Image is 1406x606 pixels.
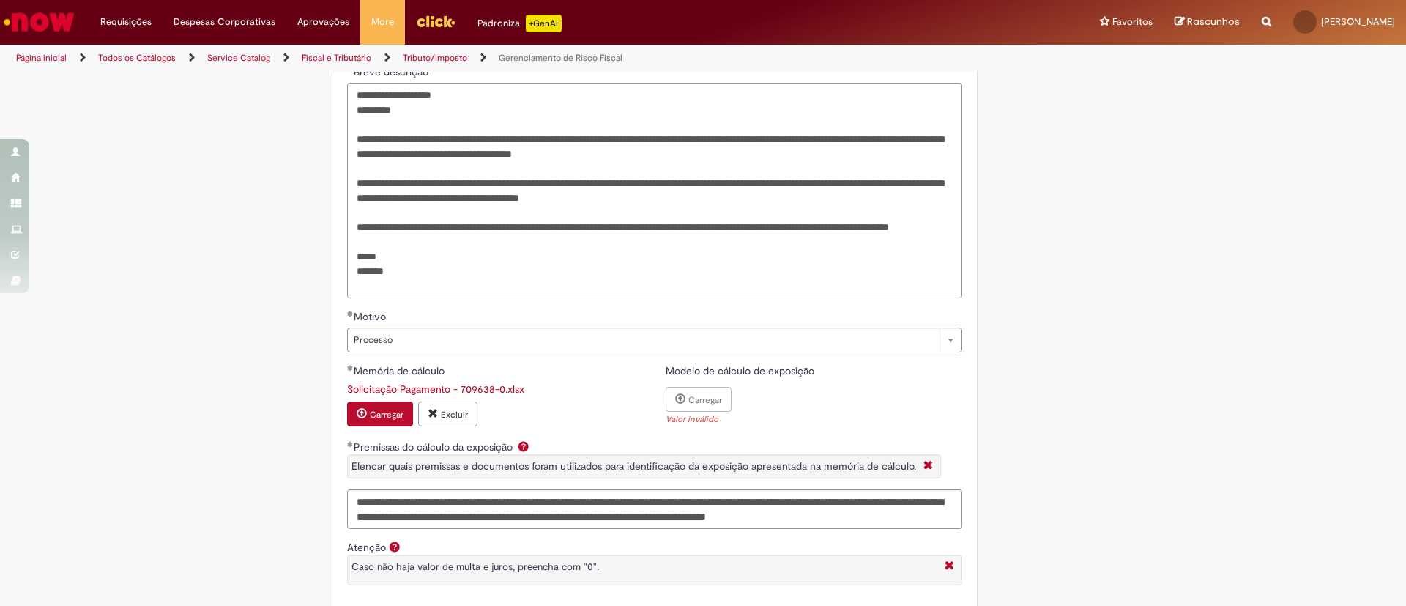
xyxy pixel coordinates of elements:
[941,559,958,574] i: Fechar More information Por atencao
[351,459,916,473] span: Elencar quais premissas e documentos foram utilizados para identificação da exposição apresentada...
[347,441,354,447] span: Obrigatório Preenchido
[666,363,817,378] label: Somente leitura - Modelo de cálculo de exposição
[16,52,67,64] a: Página inicial
[297,15,349,29] span: Aprovações
[347,365,354,371] span: Obrigatório Preenchido
[11,45,926,72] ul: Trilhas de página
[302,52,371,64] a: Fiscal e Tributário
[354,440,516,454] span: Premissas do cálculo da exposição
[920,459,937,474] i: Fechar More information Por calculation_memory
[515,440,532,452] span: Ajuda para Premissas do cálculo da exposição
[386,541,403,553] span: Ajuda para Atenção
[347,402,413,426] button: Carregar anexo de Memória de cálculo Required
[174,15,275,29] span: Despesas Corporativas
[100,15,152,29] span: Requisições
[441,409,468,421] small: Excluir
[1112,15,1153,29] span: Favoritos
[371,15,394,29] span: More
[354,364,447,377] span: Memória de cálculo
[347,489,962,529] textarea: Premissas do cálculo da exposição
[347,66,354,72] span: Obrigatório Preenchido
[1175,15,1240,29] a: Rascunhos
[354,328,932,352] span: Processo
[666,364,817,377] span: Somente leitura - Modelo de cálculo de exposição
[477,15,562,32] div: Padroniza
[526,15,562,32] p: +GenAi
[1321,15,1395,28] span: [PERSON_NAME]
[347,541,386,554] label: Atenção
[351,561,599,573] span: Caso não haja valor de multa e juros, preencha com "0".
[354,310,389,323] span: Motivo
[416,10,455,32] img: click_logo_yellow_360x200.png
[403,52,467,64] a: Tributo/Imposto
[207,52,270,64] a: Service Catalog
[347,311,354,317] span: Obrigatório Preenchido
[98,52,176,64] a: Todos os Catálogos
[666,414,962,426] div: Valor inválido
[354,65,431,78] span: Breve descrição
[1,7,77,37] img: ServiceNow
[418,402,477,426] button: Excluir anexo Solicitação Pagamento - 709638-0.xlsx
[1187,15,1240,29] span: Rascunhos
[499,52,622,64] a: Gerenciamento de Risco Fiscal
[347,383,524,396] a: Download de Solicitação Pagamento - 709638-0.xlsx
[347,83,962,298] textarea: Breve descrição
[370,409,403,421] small: Carregar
